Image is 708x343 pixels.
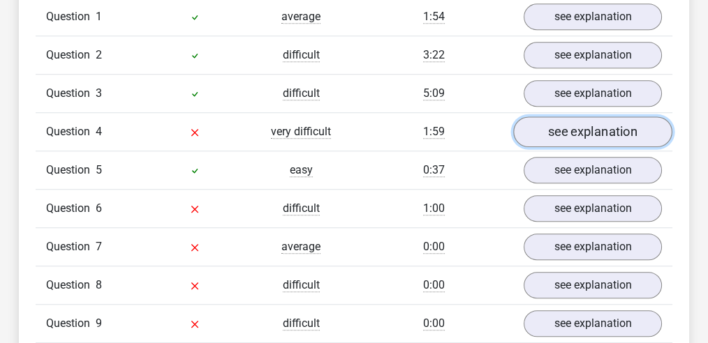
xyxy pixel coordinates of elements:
[524,195,662,222] a: see explanation
[46,162,96,178] span: Question
[96,86,102,100] span: 3
[46,200,96,217] span: Question
[96,10,102,23] span: 1
[96,125,102,138] span: 4
[524,272,662,298] a: see explanation
[96,317,102,330] span: 9
[524,310,662,337] a: see explanation
[46,85,96,102] span: Question
[283,201,320,215] span: difficult
[271,125,331,139] span: very difficult
[423,201,445,215] span: 1:00
[423,125,445,139] span: 1:59
[524,157,662,183] a: see explanation
[96,278,102,291] span: 8
[283,86,320,100] span: difficult
[423,86,445,100] span: 5:09
[423,10,445,24] span: 1:54
[423,240,445,254] span: 0:00
[96,201,102,215] span: 6
[96,48,102,61] span: 2
[423,317,445,330] span: 0:00
[96,163,102,176] span: 5
[290,163,313,177] span: easy
[46,47,96,63] span: Question
[524,234,662,260] a: see explanation
[281,240,320,254] span: average
[46,123,96,140] span: Question
[283,317,320,330] span: difficult
[283,278,320,292] span: difficult
[283,48,320,62] span: difficult
[423,278,445,292] span: 0:00
[96,240,102,253] span: 7
[46,238,96,255] span: Question
[281,10,320,24] span: average
[46,315,96,332] span: Question
[524,80,662,107] a: see explanation
[423,163,445,177] span: 0:37
[513,116,672,147] a: see explanation
[524,42,662,68] a: see explanation
[46,8,96,25] span: Question
[524,3,662,30] a: see explanation
[46,277,96,294] span: Question
[423,48,445,62] span: 3:22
